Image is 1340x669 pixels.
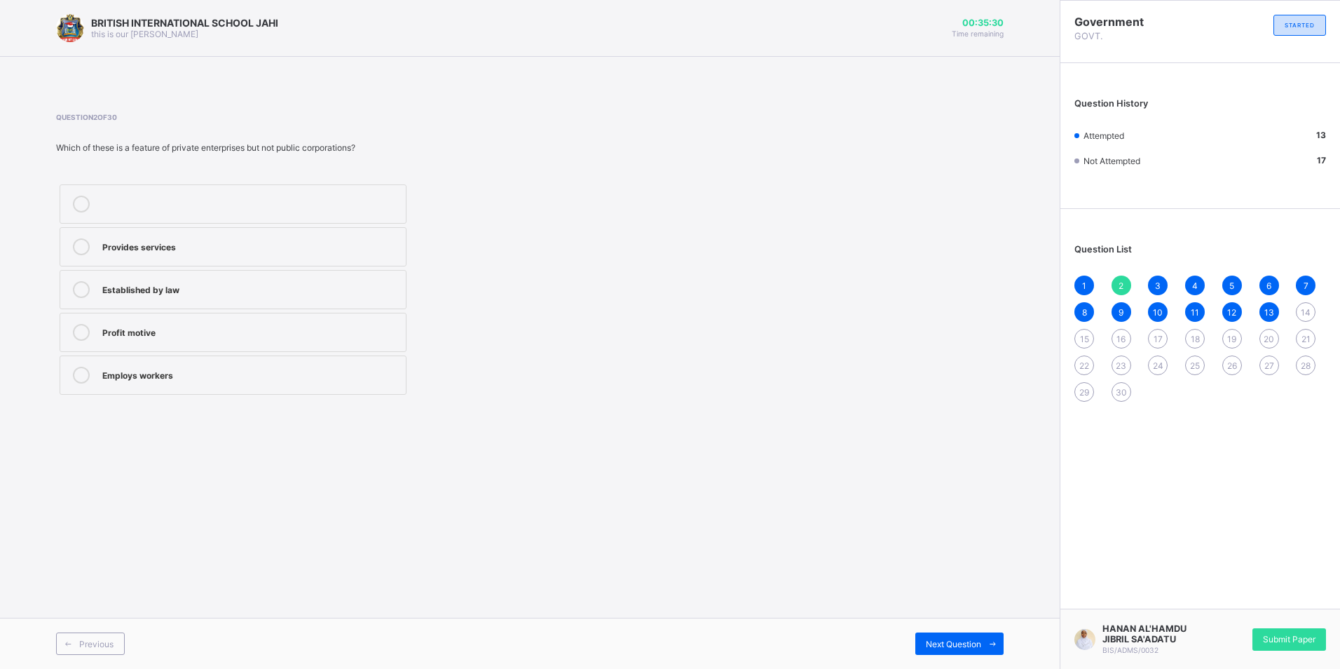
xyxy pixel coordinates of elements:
span: Question 2 of 30 [56,113,646,121]
span: 8 [1082,307,1087,318]
span: Next Question [926,639,981,649]
span: 12 [1227,307,1236,318]
span: GOVT. [1074,31,1201,41]
span: 23 [1116,360,1126,371]
span: BIS/ADMS/0032 [1102,646,1158,654]
span: 10 [1153,307,1163,318]
b: 13 [1316,130,1326,140]
span: 21 [1301,334,1311,344]
span: 13 [1264,307,1274,318]
span: 5 [1229,281,1234,291]
span: 11 [1191,307,1199,318]
span: 26 [1227,360,1237,371]
span: BRITISH INTERNATIONAL SCHOOL JAHI [91,17,278,29]
span: 6 [1266,281,1271,291]
span: 27 [1264,360,1274,371]
span: 30 [1116,387,1127,398]
span: 18 [1191,334,1200,344]
span: 22 [1079,360,1089,371]
span: Attempted [1083,130,1124,141]
span: 25 [1190,360,1200,371]
span: 24 [1153,360,1163,371]
span: 4 [1192,281,1198,291]
span: Question History [1074,98,1148,109]
span: Not Attempted [1083,156,1140,166]
span: 7 [1304,281,1308,291]
span: Time remaining [952,29,1004,38]
span: 15 [1080,334,1089,344]
span: Government [1074,15,1201,29]
span: 2 [1119,281,1123,291]
div: Established by law [102,281,399,295]
span: HANAN AL'HAMDU JIBRIL SA'ADATU [1102,623,1201,644]
span: 19 [1227,334,1236,344]
span: 3 [1155,281,1161,291]
span: 14 [1301,307,1311,318]
span: 1 [1082,281,1086,291]
span: 9 [1119,307,1123,318]
span: 20 [1264,334,1274,344]
span: Previous [79,639,114,649]
span: 16 [1116,334,1126,344]
div: Employs workers [102,367,399,381]
span: 00:35:30 [952,18,1004,28]
div: Provides services [102,238,399,252]
div: Profit motive [102,324,399,338]
span: Question List [1074,244,1132,255]
div: Which of these is a feature of private enterprises but not public corporations? [56,142,646,153]
span: 29 [1079,387,1089,398]
span: 17 [1154,334,1163,344]
span: 28 [1301,360,1311,371]
span: this is our [PERSON_NAME] [91,29,198,39]
b: 17 [1317,155,1326,165]
span: STARTED [1285,22,1315,29]
span: Submit Paper [1263,634,1315,644]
